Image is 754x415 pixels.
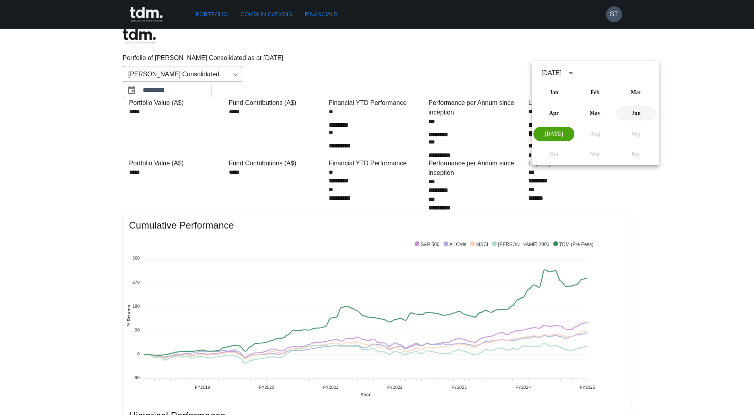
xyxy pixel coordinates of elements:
div: Financial YTD Performance [329,159,425,168]
tspan: 360 [132,256,140,261]
span: All Ords [444,242,467,247]
button: Mar [616,85,657,100]
tspan: 0 [137,351,140,356]
button: ST [606,6,622,22]
button: Feb [574,85,615,100]
tspan: FY2019 [195,385,210,390]
tspan: -90 [133,375,140,380]
span: Cumulative Performance [129,219,625,232]
span: [PERSON_NAME] 2000 [492,242,549,247]
h6: ST [610,10,618,19]
a: Communications [237,7,295,22]
button: May [574,106,615,120]
tspan: FY2024 [516,385,531,390]
button: Choose date, selected date is Jul 31, 2025 [124,82,140,98]
span: S&P 500 [415,242,439,247]
p: Portfolio of [PERSON_NAME] Consolidated as at [DATE] [123,53,632,63]
tspan: FY2022 [387,385,403,390]
tspan: FY2021 [323,385,339,390]
a: Portfolio [193,7,231,22]
div: Fund Contributions (A$) [229,98,326,108]
div: Portfolio Value (A$) [129,159,226,168]
div: Liquidity [528,159,625,168]
button: Apr [533,106,574,120]
button: Jan [533,85,574,100]
div: Financial YTD Performance [329,98,425,108]
tspan: FY2020 [259,385,274,390]
span: MSCI [470,242,488,247]
div: Performance per Annum since inception [428,159,525,178]
div: Portfolio Value (A$) [129,98,226,108]
text: Year [361,392,371,398]
button: Jun [616,106,657,120]
div: [PERSON_NAME] Consolidated [123,66,242,82]
a: Financials [302,7,341,22]
tspan: FY2025 [580,385,595,390]
div: Liquidity [528,98,625,108]
tspan: 270 [132,280,140,285]
tspan: FY2023 [452,385,467,390]
button: calendar view is open, switch to year view [564,66,578,80]
div: Fund Contributions (A$) [229,159,326,168]
span: TDM (Pre Fees) [553,242,593,247]
tspan: 180 [132,304,140,308]
div: Performance per Annum since inception [428,98,525,117]
button: [DATE] [533,127,574,141]
div: [DATE] [541,68,562,78]
tspan: 90 [135,328,140,332]
text: % Returns [126,305,131,326]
